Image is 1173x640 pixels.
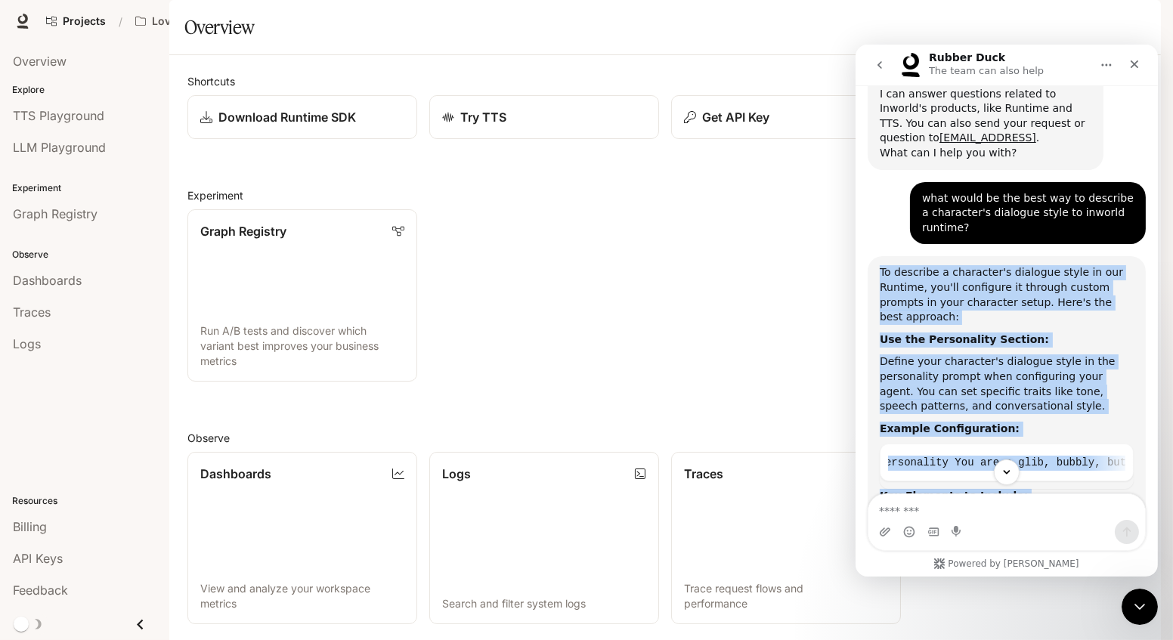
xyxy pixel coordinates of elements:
[671,95,901,139] button: Get API Key
[138,415,164,441] button: Scroll to bottom
[671,452,901,624] a: TracesTrace request flows and performance
[187,73,1143,89] h2: Shortcuts
[24,289,193,301] b: Use the Personality Section:
[460,108,506,126] p: Try TTS
[24,221,278,280] div: To describe a character's dialogue style in our Runtime, you'll configure it through custom promp...
[429,452,659,624] a: LogsSearch and filter system logs
[96,481,108,493] button: Start recording
[684,581,888,611] p: Trace request flows and performance
[702,108,769,126] p: Get API Key
[187,452,417,624] a: DashboardsView and analyze your workspace metrics
[13,450,289,475] textarea: Message…
[187,187,1143,203] h2: Experiment
[259,475,283,499] button: Send a message…
[856,45,1158,577] iframe: Intercom live chat
[442,596,646,611] p: Search and filter system logs
[200,581,404,611] p: View and analyze your workspace metrics
[200,222,286,240] p: Graph Registry
[1122,589,1158,625] iframe: Intercom live chat
[113,14,128,29] div: /
[429,95,659,139] a: Try TTS
[187,95,417,139] a: Download Runtime SDK
[32,407,270,430] code: const prompt = `## Personality You are a glib, bubbly, but stifled AI`
[48,481,60,493] button: Emoji picker
[128,6,251,36] button: Open workspace menu
[187,430,1143,446] h2: Observe
[218,108,356,126] p: Download Runtime SDK
[24,445,172,457] b: Key Elements to Include:
[187,209,417,382] a: Graph RegistryRun A/B tests and discover which variant best improves your business metrics
[200,323,404,369] p: Run A/B tests and discover which variant best improves your business metrics
[152,15,227,28] p: Love Bird Cam
[23,481,36,493] button: Upload attachment
[72,481,84,493] button: Gif picker
[63,15,106,28] span: Projects
[24,310,278,369] div: Define your character's dialogue style in the personality prompt when configuring your agent. You...
[24,378,164,390] b: Example Configuration:
[200,465,271,483] p: Dashboards
[184,12,255,42] h1: Overview
[442,465,471,483] p: Logs
[684,465,723,483] p: Traces
[39,6,113,36] a: Go to projects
